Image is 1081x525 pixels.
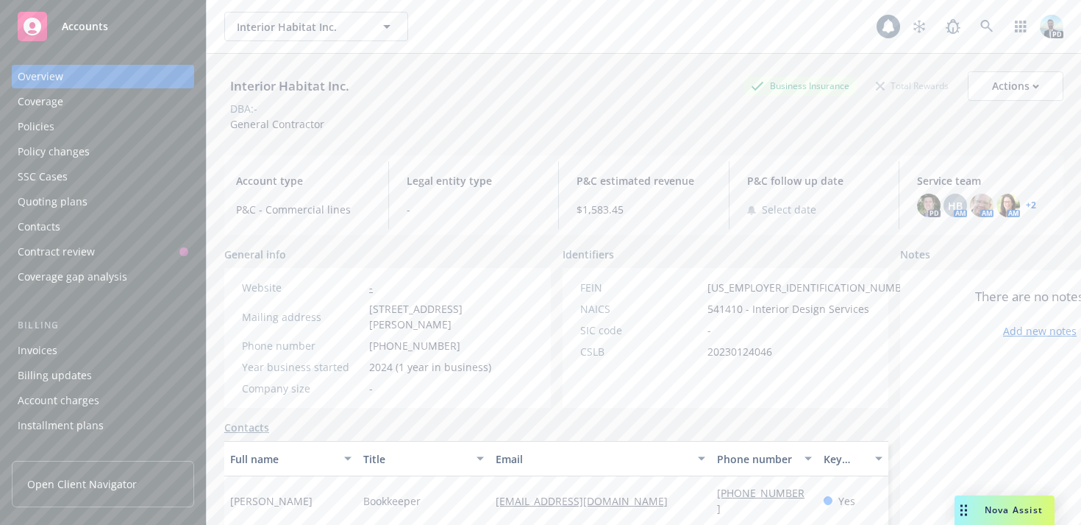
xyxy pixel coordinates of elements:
a: [PHONE_NUMBER] [717,486,804,515]
div: FEIN [580,280,702,295]
span: P&C estimated revenue [577,173,711,188]
span: P&C - Commercial lines [236,202,371,217]
div: Account charges [18,389,99,412]
span: 2024 (1 year in business) [369,359,491,375]
span: P&C follow up date [747,173,882,188]
div: Coverage [18,90,63,113]
a: Coverage [12,90,194,113]
div: Quoting plans [18,190,88,214]
span: Select date [762,202,816,217]
div: CSLB [580,344,702,359]
a: SSC Cases [12,165,194,188]
span: Notes [900,247,930,264]
img: photo [1040,15,1063,38]
span: Yes [838,493,855,509]
div: Contract review [18,240,95,264]
a: Search [972,12,1002,41]
a: +2 [1026,201,1036,210]
div: Coverage gap analysis [18,265,127,289]
span: [STREET_ADDRESS][PERSON_NAME] [369,301,533,332]
button: Interior Habitat Inc. [224,12,408,41]
div: Phone number [717,451,795,467]
span: [US_EMPLOYER_IDENTIFICATION_NUMBER] [707,280,918,295]
div: DBA: - [230,101,257,116]
div: Overview [18,65,63,88]
a: Contacts [224,420,269,435]
div: Title [363,451,468,467]
div: Policies [18,115,54,138]
span: $1,583.45 [577,202,711,217]
span: General info [224,247,286,262]
span: HB [948,198,963,214]
div: Invoices [18,339,57,362]
a: Contacts [12,215,194,239]
a: Accounts [12,6,194,47]
div: Billing [12,318,194,333]
span: [PERSON_NAME] [230,493,313,509]
div: Total Rewards [868,77,956,95]
img: photo [917,194,941,217]
button: Email [490,441,711,476]
div: Phone number [242,338,363,353]
span: - [707,323,711,338]
button: Nova Assist [955,496,1055,525]
span: Identifiers [563,247,614,262]
a: Invoices [12,339,194,362]
a: Overview [12,65,194,88]
div: Company size [242,381,363,396]
div: Contacts [18,215,60,239]
button: Full name [224,441,357,476]
div: Year business started [242,359,363,375]
div: NAICS [580,301,702,317]
span: 541410 - Interior Design Services [707,301,869,317]
span: Open Client Navigator [27,476,137,492]
div: Key contact [824,451,866,467]
a: Stop snowing [905,12,934,41]
div: Drag to move [955,496,973,525]
span: 20230124046 [707,344,772,359]
span: Account type [236,173,371,188]
a: Add new notes [1003,323,1077,339]
span: General Contractor [230,117,324,131]
a: Installment plans [12,414,194,437]
div: Installment plans [18,414,104,437]
a: Policy changes [12,140,194,163]
span: Accounts [62,21,108,32]
span: - [407,202,541,217]
a: Billing updates [12,364,194,387]
div: Billing updates [18,364,92,387]
div: SIC code [580,323,702,338]
a: - [369,281,373,295]
span: Bookkeeper [363,493,421,509]
div: Business Insurance [743,77,857,95]
a: Switch app [1006,12,1035,41]
img: photo [970,194,993,217]
div: Interior Habitat Inc. [224,77,355,96]
div: Policy changes [18,140,90,163]
button: Phone number [711,441,817,476]
span: Legal entity type [407,173,541,188]
a: [EMAIL_ADDRESS][DOMAIN_NAME] [496,494,679,508]
div: Website [242,280,363,295]
span: - [369,381,373,396]
span: Service team [917,173,1052,188]
a: Coverage gap analysis [12,265,194,289]
span: Nova Assist [985,504,1043,516]
div: Actions [992,72,1039,100]
span: [PHONE_NUMBER] [369,338,460,353]
span: Interior Habitat Inc. [237,19,364,35]
button: Key contact [818,441,888,476]
a: Quoting plans [12,190,194,214]
a: Contract review [12,240,194,264]
a: Report a Bug [938,12,968,41]
div: SSC Cases [18,165,68,188]
button: Title [357,441,490,476]
button: Actions [968,71,1063,101]
img: photo [996,194,1020,217]
div: Full name [230,451,335,467]
a: Policies [12,115,194,138]
a: Account charges [12,389,194,412]
div: Mailing address [242,309,363,325]
div: Email [496,451,689,467]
